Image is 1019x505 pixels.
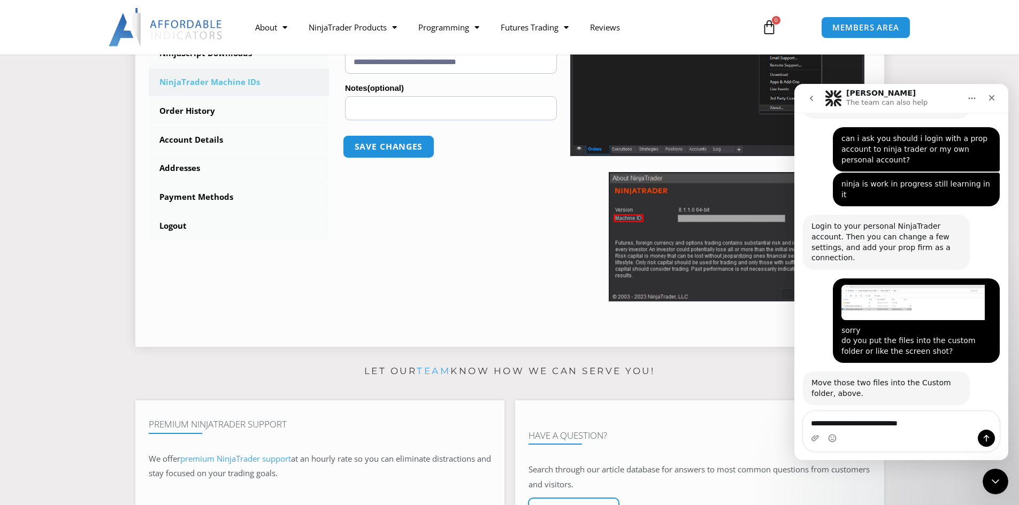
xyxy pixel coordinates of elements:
[149,183,330,211] a: Payment Methods
[821,17,910,38] a: MEMBERS AREA
[794,84,1008,460] iframe: Intercom live chat
[343,135,434,158] button: Save changes
[490,15,579,40] a: Futures Trading
[149,68,330,96] a: NinjaTrader Machine IDs
[244,15,298,40] a: About
[570,24,864,156] img: Screenshot 2025-01-17 1155544 | Affordable Indicators – NinjaTrader
[149,154,330,182] a: Addresses
[149,212,330,240] a: Logout
[609,172,826,301] img: Screenshot 2025-01-17 114931 | Affordable Indicators – NinjaTrader
[579,15,631,40] a: Reviews
[149,97,330,125] a: Order History
[149,126,330,154] a: Account Details
[772,16,780,25] span: 0
[135,363,884,380] p: Let our know how we can serve you!
[528,430,871,441] h4: Have A Question?
[149,453,180,464] span: We offer
[149,419,491,430] h4: Premium NinjaTrader Support
[367,83,404,92] span: (optional)
[408,15,490,40] a: Programming
[417,366,450,376] a: team
[983,469,1008,494] iframe: Intercom live chat
[149,453,491,479] span: at an hourly rate so you can eliminate distractions and stay focused on your trading goals.
[180,453,291,464] a: premium NinjaTrader support
[109,8,224,46] img: LogoAI | Affordable Indicators – NinjaTrader
[528,462,871,492] p: Search through our article database for answers to most common questions from customers and visit...
[746,12,793,43] a: 0
[298,15,408,40] a: NinjaTrader Products
[832,24,899,32] span: MEMBERS AREA
[345,80,557,96] label: Notes
[244,15,749,40] nav: Menu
